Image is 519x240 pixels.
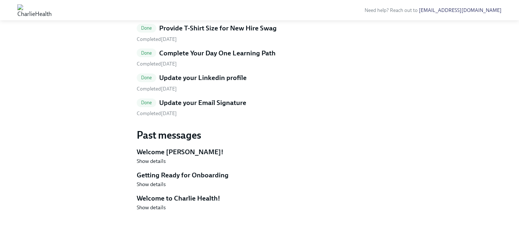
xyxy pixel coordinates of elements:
[137,50,157,56] span: Done
[137,157,166,165] button: Show details
[137,181,166,188] button: Show details
[159,49,276,58] h5: Complete Your Day One Learning Path
[137,98,383,117] a: DoneUpdate your Email Signature Completed[DATE]
[137,147,383,157] h5: Welcome [PERSON_NAME]!
[137,194,383,203] h5: Welcome to Charlie Health!
[159,98,246,108] h5: Update your Email Signature
[17,4,52,16] img: CharlieHealth
[137,36,177,42] span: Wednesday, September 3rd 2025, 5:01 pm
[159,73,247,83] h5: Update your Linkedin profile
[137,86,177,92] span: Friday, September 19th 2025, 10:36 am
[137,100,157,105] span: Done
[137,110,177,117] span: Wednesday, September 17th 2025, 2:37 pm
[365,7,502,13] span: Need help? Reach out to
[137,204,166,211] button: Show details
[137,49,383,68] a: DoneComplete Your Day One Learning Path Completed[DATE]
[137,61,177,67] span: Friday, September 19th 2025, 8:19 pm
[137,25,157,31] span: Done
[137,170,383,180] h5: Getting Ready for Onboarding
[137,75,157,80] span: Done
[137,24,383,43] a: DoneProvide T-Shirt Size for New Hire Swag Completed[DATE]
[137,129,383,142] h3: Past messages
[159,24,277,33] h5: Provide T-Shirt Size for New Hire Swag
[419,7,502,13] a: [EMAIL_ADDRESS][DOMAIN_NAME]
[137,73,383,92] a: DoneUpdate your Linkedin profile Completed[DATE]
